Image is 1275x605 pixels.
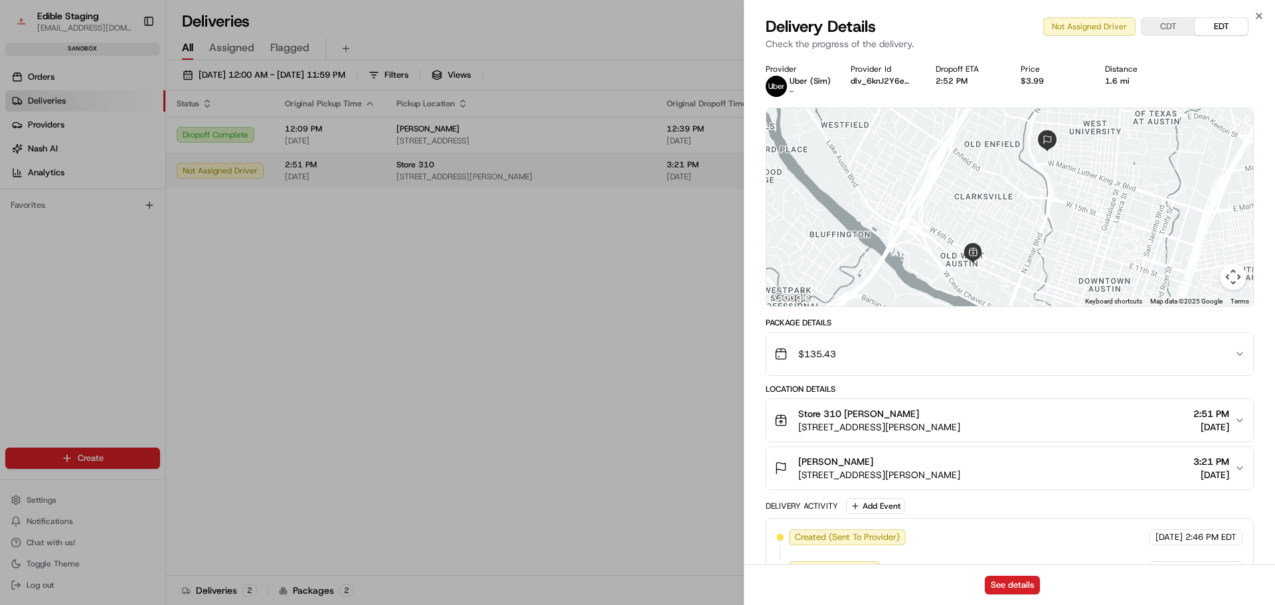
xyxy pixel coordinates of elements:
[1150,298,1223,305] span: Map data ©2025 Google
[766,447,1253,489] button: [PERSON_NAME][STREET_ADDRESS][PERSON_NAME]3:21 PM[DATE]
[94,224,161,235] a: Powered byPylon
[1193,420,1229,434] span: [DATE]
[798,347,836,361] span: $135.43
[936,76,999,86] div: 2:52 PM
[851,64,914,74] div: Provider Id
[766,64,829,74] div: Provider
[1142,18,1195,35] button: CDT
[1155,531,1183,543] span: [DATE]
[770,289,813,306] a: Open this area in Google Maps (opens a new window)
[1085,297,1142,306] button: Keyboard shortcuts
[846,498,905,514] button: Add Event
[766,37,1254,50] p: Check the progress of the delivery.
[35,86,219,100] input: Clear
[798,468,960,481] span: [STREET_ADDRESS][PERSON_NAME]
[790,76,831,86] span: Uber (Sim)
[13,127,37,151] img: 1736555255976-a54dd68f-1ca7-489b-9aae-adbdc363a1c4
[1193,407,1229,420] span: 2:51 PM
[766,333,1253,375] button: $135.43
[1231,298,1249,305] a: Terms (opens in new tab)
[13,53,242,74] p: Welcome 👋
[27,193,102,206] span: Knowledge Base
[790,86,794,97] span: -
[1193,455,1229,468] span: 3:21 PM
[132,225,161,235] span: Pylon
[985,576,1040,594] button: See details
[13,13,40,40] img: Nash
[770,289,813,306] img: Google
[766,16,876,37] span: Delivery Details
[45,140,168,151] div: We're available if you need us!
[766,76,787,97] img: uber-new-logo.jpeg
[795,531,900,543] span: Created (Sent To Provider)
[126,193,213,206] span: API Documentation
[766,317,1254,328] div: Package Details
[798,407,919,420] span: Store 310 [PERSON_NAME]
[766,399,1253,442] button: Store 310 [PERSON_NAME][STREET_ADDRESS][PERSON_NAME]2:51 PM[DATE]
[13,194,24,205] div: 📗
[1021,76,1084,86] div: $3.99
[1105,64,1169,74] div: Distance
[107,187,218,211] a: 💻API Documentation
[112,194,123,205] div: 💻
[1105,76,1169,86] div: 1.6 mi
[8,187,107,211] a: 📗Knowledge Base
[1155,563,1183,575] span: [DATE]
[766,384,1254,394] div: Location Details
[766,501,838,511] div: Delivery Activity
[1021,64,1084,74] div: Price
[45,127,218,140] div: Start new chat
[1185,531,1236,543] span: 2:46 PM EDT
[798,455,873,468] span: [PERSON_NAME]
[1220,264,1246,290] button: Map camera controls
[1193,468,1229,481] span: [DATE]
[1185,563,1236,575] span: 2:46 PM EDT
[851,76,914,86] button: dlv_6knJ2Y6emUUszFC67UW2kb
[1195,18,1248,35] button: EDT
[226,131,242,147] button: Start new chat
[798,420,960,434] span: [STREET_ADDRESS][PERSON_NAME]
[795,563,874,575] span: Not Assigned Driver
[936,64,999,74] div: Dropoff ETA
